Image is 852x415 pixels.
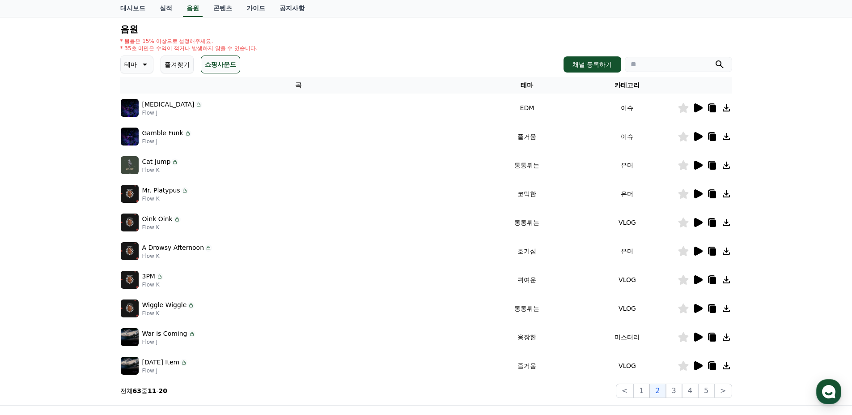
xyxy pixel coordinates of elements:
[477,77,577,94] th: 테마
[142,310,195,317] p: Flow K
[142,329,187,338] p: War is Coming
[121,271,139,289] img: music
[577,122,677,151] td: 이슈
[477,151,577,180] td: 통통튀는
[577,77,677,94] th: 카테고리
[121,214,139,231] img: music
[121,185,139,203] img: music
[159,387,167,394] strong: 20
[142,224,181,231] p: Flow K
[142,243,204,252] p: A Drowsy Afternoon
[649,384,665,398] button: 2
[142,300,187,310] p: Wiggle Wiggle
[142,128,183,138] p: Gamble Funk
[3,284,59,306] a: 홈
[577,208,677,237] td: VLOG
[577,265,677,294] td: VLOG
[477,265,577,294] td: 귀여운
[477,180,577,208] td: 코믹한
[477,294,577,323] td: 통통튀는
[138,297,149,304] span: 설정
[142,214,173,224] p: Oink Oink
[477,122,577,151] td: 즐거움
[577,94,677,122] td: 이슈
[121,242,139,260] img: music
[142,167,179,174] p: Flow K
[120,38,258,45] p: * 볼륨은 15% 이상으로 설정해주세요.
[477,94,577,122] td: EDM
[577,323,677,351] td: 미스터리
[577,180,677,208] td: 유머
[577,351,677,380] td: VLOG
[616,384,633,398] button: <
[633,384,649,398] button: 1
[477,323,577,351] td: 웅장한
[121,299,139,317] img: music
[477,237,577,265] td: 호기심
[142,186,180,195] p: Mr. Platypus
[148,387,156,394] strong: 11
[142,358,180,367] p: [DATE] Item
[82,298,93,305] span: 대화
[142,338,195,346] p: Flow J
[682,384,698,398] button: 4
[142,109,203,116] p: Flow J
[121,156,139,174] img: music
[577,294,677,323] td: VLOG
[142,157,171,167] p: Cat Jump
[142,138,191,145] p: Flow J
[714,384,732,398] button: >
[577,237,677,265] td: 유머
[142,367,188,374] p: Flow J
[161,56,194,73] button: 즐겨찾기
[120,77,477,94] th: 곡
[121,128,139,145] img: music
[120,386,168,395] p: 전체 중 -
[124,58,137,71] p: 테마
[120,56,153,73] button: 테마
[142,195,188,202] p: Flow K
[115,284,172,306] a: 설정
[142,272,155,281] p: 3PM
[121,357,139,375] img: music
[120,24,732,34] h4: 음원
[142,252,212,260] p: Flow K
[142,100,195,109] p: [MEDICAL_DATA]
[577,151,677,180] td: 유머
[59,284,115,306] a: 대화
[564,56,621,73] button: 채널 등록하기
[477,351,577,380] td: 즐거움
[201,56,240,73] button: 쇼핑사운드
[666,384,682,398] button: 3
[121,99,139,117] img: music
[120,45,258,52] p: * 35초 미만은 수익이 적거나 발생하지 않을 수 있습니다.
[477,208,577,237] td: 통통튀는
[28,297,34,304] span: 홈
[121,328,139,346] img: music
[142,281,163,288] p: Flow K
[698,384,714,398] button: 5
[133,387,141,394] strong: 63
